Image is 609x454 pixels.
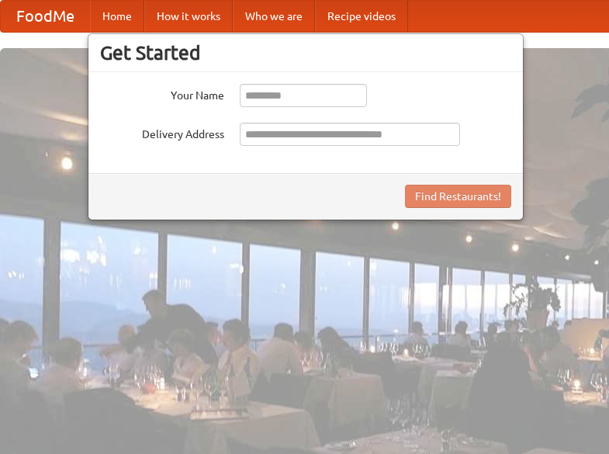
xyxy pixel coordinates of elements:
[144,1,233,32] a: How it works
[100,84,224,103] label: Your Name
[90,1,144,32] a: Home
[1,1,90,32] a: FoodMe
[315,1,408,32] a: Recipe videos
[405,185,511,208] button: Find Restaurants!
[233,1,315,32] a: Who we are
[100,41,511,64] h3: Get Started
[100,123,224,142] label: Delivery Address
